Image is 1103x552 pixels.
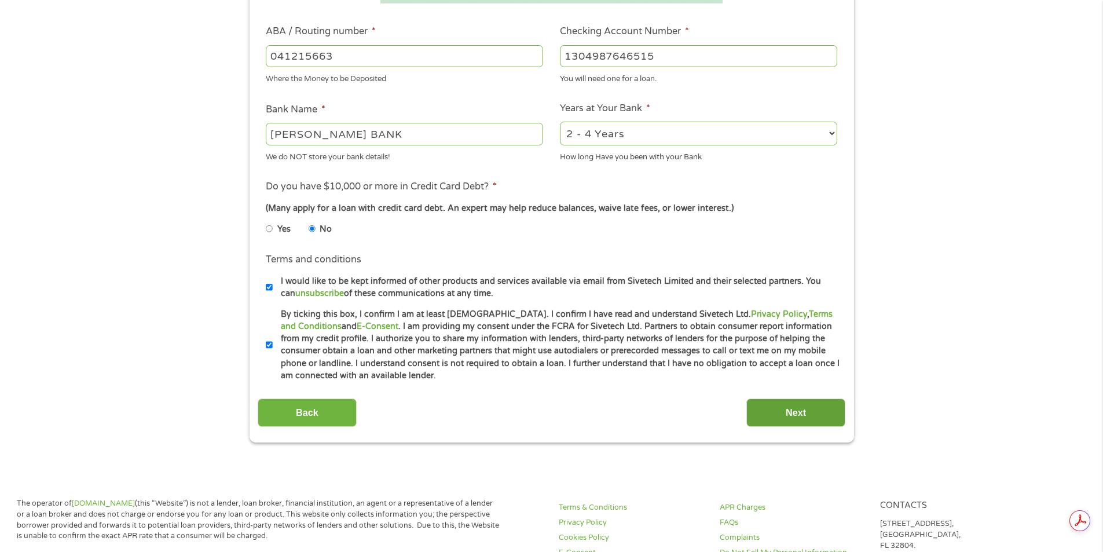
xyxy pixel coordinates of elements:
[266,254,361,266] label: Terms and conditions
[560,25,689,38] label: Checking Account Number
[559,502,706,513] a: Terms & Conditions
[559,532,706,543] a: Cookies Policy
[72,499,135,508] a: [DOMAIN_NAME]
[266,181,497,193] label: Do you have $10,000 or more in Credit Card Debt?
[746,399,845,427] input: Next
[560,147,837,163] div: How long Have you been with your Bank
[560,70,837,85] div: You will need one for a loan.
[266,147,543,163] div: We do NOT store your bank details!
[880,500,1027,511] h4: Contacts
[560,103,650,115] label: Years at Your Bank
[357,321,398,331] a: E-Consent
[258,399,357,427] input: Back
[17,498,500,542] p: The operator of (this “Website”) is not a lender, loan broker, financial institution, an agent or...
[720,502,867,513] a: APR Charges
[273,308,841,382] label: By ticking this box, I confirm I am at least [DEMOGRAPHIC_DATA]. I confirm I have read and unders...
[560,45,837,67] input: 345634636
[559,517,706,528] a: Privacy Policy
[880,518,1027,551] p: [STREET_ADDRESS], [GEOGRAPHIC_DATA], FL 32804.
[266,104,325,116] label: Bank Name
[751,309,807,319] a: Privacy Policy
[277,223,291,236] label: Yes
[266,202,837,215] div: (Many apply for a loan with credit card debt. An expert may help reduce balances, waive late fees...
[273,275,841,300] label: I would like to be kept informed of other products and services available via email from Sivetech...
[320,223,332,236] label: No
[295,288,344,298] a: unsubscribe
[720,517,867,528] a: FAQs
[720,532,867,543] a: Complaints
[281,309,833,331] a: Terms and Conditions
[266,25,376,38] label: ABA / Routing number
[266,45,543,67] input: 263177916
[266,70,543,85] div: Where the Money to be Deposited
